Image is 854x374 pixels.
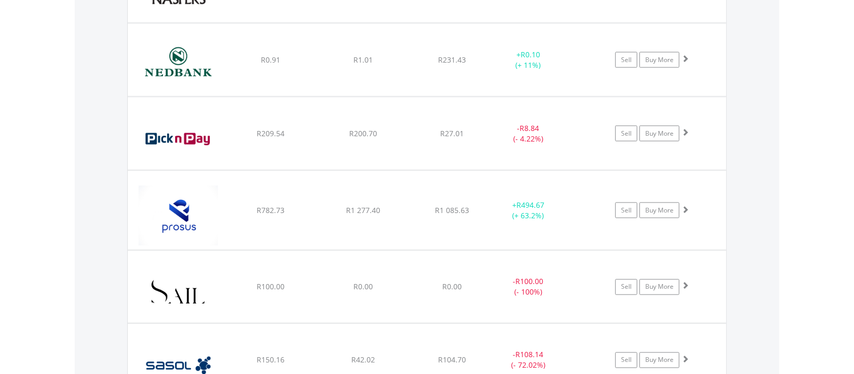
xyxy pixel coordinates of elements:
[257,205,284,215] span: R782.73
[639,279,679,295] a: Buy More
[353,55,373,65] span: R1.01
[257,128,284,138] span: R209.54
[639,126,679,141] a: Buy More
[261,55,280,65] span: R0.91
[515,277,543,287] span: R100.00
[438,355,466,365] span: R104.70
[257,282,284,292] span: R100.00
[257,355,284,365] span: R150.16
[615,52,637,68] a: Sell
[349,128,377,138] span: R200.70
[521,49,540,59] span: R0.10
[639,352,679,368] a: Buy More
[435,205,469,215] span: R1 085.63
[489,123,568,144] div: - (- 4.22%)
[133,37,223,94] img: EQU.ZA.NED.png
[615,279,637,295] a: Sell
[489,200,568,221] div: + (+ 63.2%)
[520,123,539,133] span: R8.84
[351,355,375,365] span: R42.02
[442,282,462,292] span: R0.00
[133,184,223,247] img: EQU.ZA.PRX.png
[489,49,568,70] div: + (+ 11%)
[133,264,223,320] img: EQU.ZA.SGP.png
[516,200,544,210] span: R494.67
[639,203,679,218] a: Buy More
[133,110,223,167] img: EQU.ZA.PIK.png
[489,277,568,298] div: - (- 100%)
[615,126,637,141] a: Sell
[615,352,637,368] a: Sell
[353,282,373,292] span: R0.00
[639,52,679,68] a: Buy More
[346,205,380,215] span: R1 277.40
[440,128,464,138] span: R27.01
[515,350,543,360] span: R108.14
[489,350,568,371] div: - (- 72.02%)
[615,203,637,218] a: Sell
[438,55,466,65] span: R231.43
